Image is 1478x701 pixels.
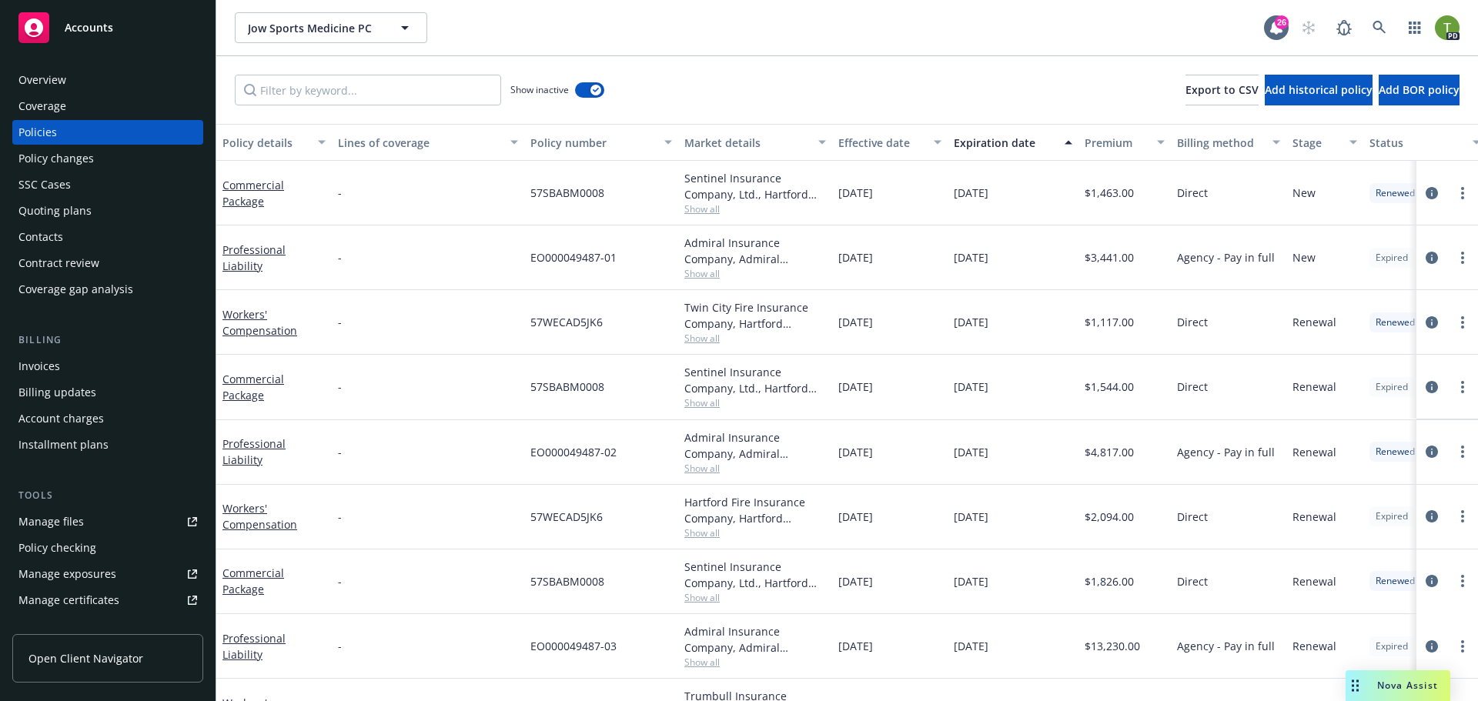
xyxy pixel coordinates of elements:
[248,20,381,36] span: Jow Sports Medicine PC
[678,124,832,161] button: Market details
[222,436,286,467] a: Professional Liability
[12,536,203,560] a: Policy checking
[684,170,826,202] div: Sentinel Insurance Company, Ltd., Hartford Insurance Group
[1275,15,1289,29] div: 26
[684,267,826,280] span: Show all
[1293,12,1324,43] a: Start snowing
[332,124,524,161] button: Lines of coverage
[1376,509,1408,523] span: Expired
[12,251,203,275] a: Contract review
[18,406,104,431] div: Account charges
[684,559,826,591] div: Sentinel Insurance Company, Ltd., Hartford Insurance Group
[12,432,203,457] a: Installment plans
[1292,509,1336,525] span: Renewal
[954,135,1055,151] div: Expiration date
[838,185,873,201] span: [DATE]
[1369,135,1463,151] div: Status
[684,591,826,604] span: Show all
[1292,444,1336,460] span: Renewal
[1265,82,1373,97] span: Add historical policy
[18,380,96,405] div: Billing updates
[954,573,988,589] span: [DATE]
[1292,185,1316,201] span: New
[222,631,286,662] a: Professional Liability
[1085,509,1134,525] span: $2,094.00
[1376,639,1408,653] span: Expired
[530,573,604,589] span: 57SBABM0008
[18,562,116,586] div: Manage exposures
[1423,184,1441,202] a: circleInformation
[18,251,99,275] div: Contract review
[1292,638,1336,654] span: Renewal
[1085,314,1134,330] span: $1,117.00
[1346,670,1450,701] button: Nova Assist
[18,120,57,145] div: Policies
[338,135,501,151] div: Lines of coverage
[12,199,203,223] a: Quoting plans
[1177,509,1208,525] span: Direct
[18,277,133,302] div: Coverage gap analysis
[684,299,826,332] div: Twin City Fire Insurance Company, Hartford Insurance Group
[1085,249,1134,265] span: $3,441.00
[684,462,826,475] span: Show all
[18,354,60,379] div: Invoices
[1292,249,1316,265] span: New
[530,444,617,460] span: EO000049487-02
[1453,637,1472,656] a: more
[838,444,873,460] span: [DATE]
[1177,249,1275,265] span: Agency - Pay in full
[1376,251,1408,265] span: Expired
[12,94,203,119] a: Coverage
[18,68,66,92] div: Overview
[222,242,286,273] a: Professional Liability
[1453,184,1472,202] a: more
[12,6,203,49] a: Accounts
[838,573,873,589] span: [DATE]
[510,83,569,96] span: Show inactive
[1292,314,1336,330] span: Renewal
[1177,185,1208,201] span: Direct
[530,135,655,151] div: Policy number
[832,124,948,161] button: Effective date
[530,638,617,654] span: EO000049487-03
[338,249,342,265] span: -
[12,172,203,197] a: SSC Cases
[684,202,826,215] span: Show all
[1453,313,1472,332] a: more
[1423,378,1441,396] a: circleInformation
[530,185,604,201] span: 57SBABM0008
[838,135,925,151] div: Effective date
[12,488,203,503] div: Tools
[18,225,63,249] div: Contacts
[684,235,826,267] div: Admiral Insurance Company, Admiral Insurance Group ([PERSON_NAME] Corporation), CRC Group
[684,364,826,396] div: Sentinel Insurance Company, Ltd., Hartford Insurance Group
[1376,380,1408,394] span: Expired
[222,307,297,338] a: Workers' Compensation
[18,536,96,560] div: Policy checking
[1177,444,1275,460] span: Agency - Pay in full
[1435,15,1460,40] img: photo
[1423,572,1441,590] a: circleInformation
[222,178,284,209] a: Commercial Package
[954,185,988,201] span: [DATE]
[235,75,501,105] input: Filter by keyword...
[1292,135,1340,151] div: Stage
[12,380,203,405] a: Billing updates
[1376,315,1415,329] span: Renewed
[1453,572,1472,590] a: more
[954,509,988,525] span: [DATE]
[530,509,603,525] span: 57WECAD5JK6
[1379,82,1460,97] span: Add BOR policy
[954,379,988,395] span: [DATE]
[1292,379,1336,395] span: Renewal
[222,372,284,402] a: Commercial Package
[18,172,71,197] div: SSC Cases
[684,494,826,526] div: Hartford Fire Insurance Company, Hartford Insurance Group
[18,432,109,457] div: Installment plans
[838,509,873,525] span: [DATE]
[1423,442,1441,461] a: circleInformation
[1377,679,1438,692] span: Nova Assist
[338,638,342,654] span: -
[684,526,826,539] span: Show all
[1078,124,1171,161] button: Premium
